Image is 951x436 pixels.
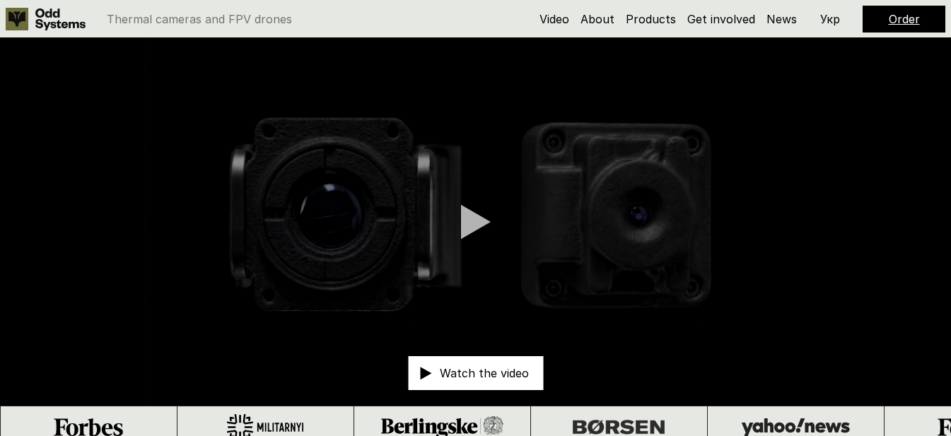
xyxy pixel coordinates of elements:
[440,367,529,379] p: Watch the video
[539,12,569,26] a: Video
[889,12,920,26] a: Order
[687,12,755,26] a: Get involved
[107,13,292,25] p: Thermal cameras and FPV drones
[580,12,614,26] a: About
[626,12,676,26] a: Products
[781,372,937,422] iframe: HelpCrunch
[820,13,840,25] p: Укр
[766,12,797,26] a: News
